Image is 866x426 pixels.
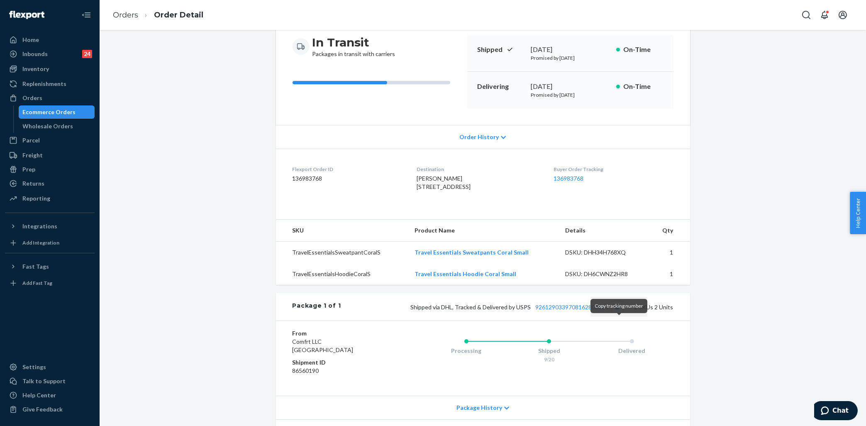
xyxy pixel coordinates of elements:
[5,177,95,190] a: Returns
[22,36,39,44] div: Home
[649,220,690,242] th: Qty
[5,403,95,416] button: Give Feedback
[565,248,643,257] div: DSKU: DHH34H768XQ
[649,242,690,264] td: 1
[293,166,403,173] dt: Flexport Order ID
[22,377,66,385] div: Talk to Support
[536,304,609,311] a: 9261290339708162800334
[293,367,392,375] dd: 86560190
[22,136,40,144] div: Parcel
[312,35,395,58] div: Packages in transit with carriers
[623,45,664,54] p: On-Time
[22,165,35,174] div: Prep
[23,122,73,130] div: Wholesale Orders
[554,166,673,173] dt: Buyer Order Tracking
[459,133,499,141] span: Order History
[22,262,49,271] div: Fast Tags
[814,401,858,422] iframe: Opens a widget where you can chat to one of our agents
[531,54,610,61] p: Promised by [DATE]
[22,222,57,230] div: Integrations
[154,10,203,20] a: Order Detail
[82,50,92,58] div: 24
[649,263,690,285] td: 1
[312,35,395,50] h3: In Transit
[590,347,673,355] div: Delivered
[22,279,52,286] div: Add Fast Tag
[5,220,95,233] button: Integrations
[477,82,524,91] p: Delivering
[5,134,95,147] a: Parcel
[417,166,540,173] dt: Destination
[22,80,66,88] div: Replenishments
[507,356,590,363] div: 9/20
[22,50,48,58] div: Inbounds
[19,105,95,119] a: Ecommerce Orders
[113,10,138,20] a: Orders
[554,175,583,182] a: 136983768
[22,94,42,102] div: Orders
[293,358,392,367] dt: Shipment ID
[5,77,95,91] a: Replenishments
[22,151,43,159] div: Freight
[477,45,524,54] p: Shipped
[834,7,851,23] button: Open account menu
[5,47,95,61] a: Inbounds24
[19,120,95,133] a: Wholesale Orders
[5,149,95,162] a: Freight
[531,91,610,98] p: Promised by [DATE]
[5,91,95,105] a: Orders
[507,347,590,355] div: Shipped
[850,192,866,234] button: Help Center
[565,270,643,278] div: DSKU: DH6CWNZ2HR8
[293,329,392,338] dt: From
[22,363,46,371] div: Settings
[456,404,502,412] span: Package History
[623,82,664,91] p: On-Time
[22,239,59,246] div: Add Integration
[78,7,95,23] button: Close Navigation
[595,303,643,309] span: Copy tracking number
[22,405,63,414] div: Give Feedback
[417,175,471,190] span: [PERSON_NAME] [STREET_ADDRESS]
[276,242,408,264] td: TravelEssentialsSweatpantCoralS
[531,45,610,54] div: [DATE]
[23,108,76,116] div: Ecommerce Orders
[5,236,95,250] a: Add Integration
[293,301,341,312] div: Package 1 of 1
[5,62,95,76] a: Inventory
[293,174,403,183] dd: 136983768
[411,304,623,311] span: Shipped via DHL, Tracked & Delivered by USPS
[5,163,95,176] a: Prep
[293,338,354,353] span: Comfrt LLC [GEOGRAPHIC_DATA]
[5,33,95,47] a: Home
[798,7,815,23] button: Open Search Box
[341,301,673,312] div: 2 SKUs 2 Units
[22,65,49,73] div: Inventory
[5,375,95,388] button: Talk to Support
[22,391,56,399] div: Help Center
[531,82,610,91] div: [DATE]
[106,3,210,27] ol: breadcrumbs
[5,389,95,402] a: Help Center
[5,192,95,205] a: Reporting
[5,277,95,290] a: Add Fast Tag
[22,179,44,188] div: Returns
[5,360,95,374] a: Settings
[415,270,516,277] a: Travel Essentials Hoodie Coral Small
[9,11,44,19] img: Flexport logo
[415,249,529,256] a: Travel Essentials Sweatpants Coral Small
[816,7,833,23] button: Open notifications
[559,220,650,242] th: Details
[425,347,508,355] div: Processing
[276,263,408,285] td: TravelEssentialsHoodieCoralS
[22,194,50,203] div: Reporting
[276,220,408,242] th: SKU
[5,260,95,273] button: Fast Tags
[408,220,559,242] th: Product Name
